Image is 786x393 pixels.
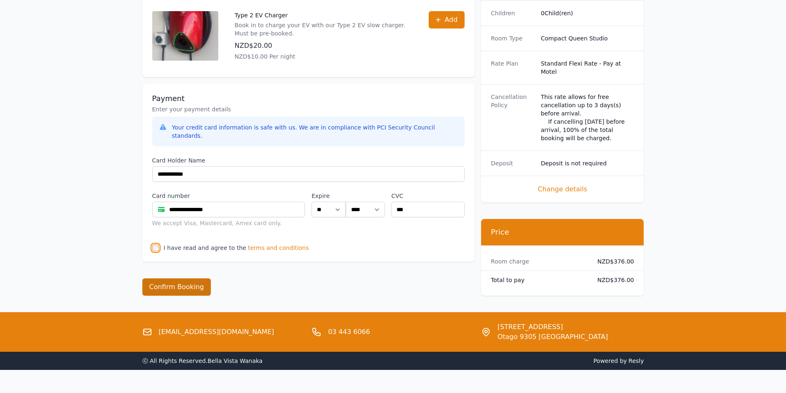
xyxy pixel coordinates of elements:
dd: Standard Flexi Rate - Pay at Motel [541,59,634,76]
a: 03 443 6066 [328,327,370,337]
a: [EMAIL_ADDRESS][DOMAIN_NAME] [159,327,274,337]
div: Your credit card information is safe with us. We are in compliance with PCI Security Council stan... [172,123,458,140]
dt: Room charge [491,257,584,266]
dd: NZD$376.00 [591,257,634,266]
h3: Payment [152,94,465,104]
dt: Children [491,9,534,17]
button: Confirm Booking [142,278,211,296]
span: Add [445,15,458,25]
label: . [346,192,385,200]
dd: Compact Queen Studio [541,34,634,42]
dt: Total to pay [491,276,584,284]
dt: Deposit [491,159,534,167]
a: Resly [628,358,644,364]
dt: Room Type [491,34,534,42]
dd: 0 Child(ren) [541,9,634,17]
label: Card number [152,192,305,200]
p: NZD$20.00 [235,41,412,51]
dt: Rate Plan [491,59,534,76]
label: Card Holder Name [152,156,465,165]
p: Type 2 EV Charger [235,11,412,19]
label: CVC [391,192,464,200]
dd: Deposit is not required [541,159,634,167]
span: ⓒ All Rights Reserved. Bella Vista Wanaka [142,358,263,364]
div: We accept Visa, Mastercard, Amex card only. [152,219,305,227]
div: This rate allows for free cancellation up to 3 days(s) before arrival. If cancelling [DATE] befor... [541,93,634,142]
span: Powered by [397,357,644,365]
h3: Price [491,227,634,237]
p: Enter your payment details [152,105,465,113]
p: NZD$10.00 Per night [235,52,412,61]
span: [STREET_ADDRESS] [498,322,608,332]
p: Book in to charge your EV with our Type 2 EV slow charger. Must be pre-booked. [235,21,412,38]
dd: NZD$376.00 [591,276,634,284]
span: terms and conditions [248,244,309,252]
label: I have read and agree to the [164,245,246,251]
span: Otago 9305 [GEOGRAPHIC_DATA] [498,332,608,342]
span: Change details [491,184,634,194]
button: Add [429,11,465,28]
dt: Cancellation Policy [491,93,534,142]
label: Expire [312,192,346,200]
img: Type 2 EV Charger [152,11,218,61]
